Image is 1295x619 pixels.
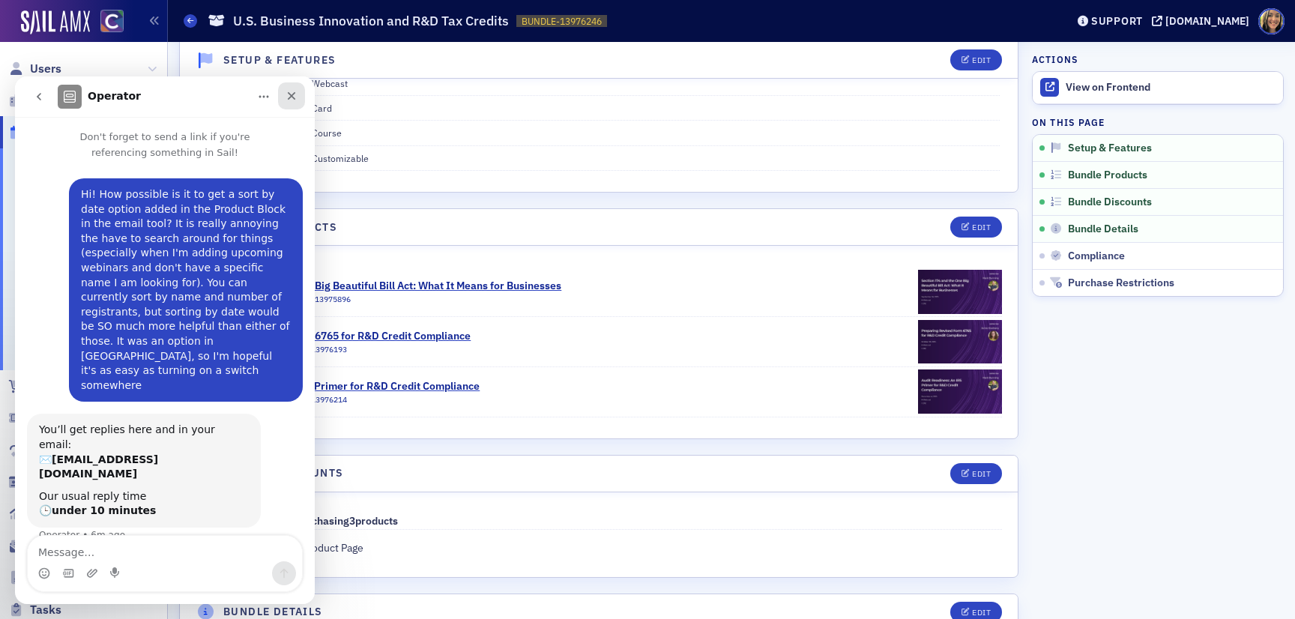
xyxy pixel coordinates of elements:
[1032,52,1078,66] h4: Actions
[12,337,288,484] div: Operator says…
[1258,8,1285,34] span: Profile
[54,102,288,325] div: Hi! How possible is it to get a sort by date option added in the Product Block in the email tool?...
[289,344,347,356] div: EVT-13976193
[196,328,471,344] div: Preparing Revised Form 6765 for R&D Credit Compliance
[522,15,602,28] span: BUNDLE-13976246
[37,428,141,440] b: under 10 minutes
[71,491,83,503] button: Upload attachment
[293,294,351,306] div: EVT-13975896
[24,346,234,405] div: You’ll get replies here and in your email: ✉️
[972,56,991,64] div: Edit
[24,454,110,463] div: Operator • 6m ago
[972,223,991,232] div: Edit
[30,602,61,618] span: Tasks
[196,540,1002,556] div: Showing Discounts on Product Page
[24,413,234,442] div: Our usual reply time 🕒
[233,12,509,30] h1: U.S. Business Innovation and R&D Tax Credits
[1165,14,1249,28] div: [DOMAIN_NAME]
[1068,169,1147,182] span: Bundle Products
[23,491,35,503] button: Emoji picker
[312,102,332,114] span: Card
[66,111,276,316] div: Hi! How possible is it to get a sort by date option added in the Product Block in the email tool?...
[1033,72,1283,103] a: View on Frontend
[12,337,246,451] div: You’ll get replies here and in your email:✉️[EMAIL_ADDRESS][DOMAIN_NAME]Our usual reply time🕒unde...
[196,317,1002,366] a: Preparing Revised Form 6765 for R&D Credit Compliance[DATE] 8:30 AMOnlineEVT-13976193
[196,267,1002,316] a: Section 174 and the One Big Beautiful Bill Act: What It Means for Businesses[DATE] 12:00 PMOnline...
[8,442,104,459] a: Subscriptions
[1032,115,1284,129] h4: On this page
[257,485,281,509] button: Send a message…
[972,609,991,617] div: Edit
[8,124,130,141] a: Events & Products
[312,77,348,89] span: Webcast
[950,217,1002,238] button: Edit
[950,463,1002,484] button: Edit
[1068,142,1152,155] span: Setup & Features
[1152,16,1255,26] button: [DOMAIN_NAME]
[8,61,61,77] a: Users
[8,570,73,586] a: Content
[196,513,1002,529] p: 10 % discount when purchasing 3 products
[100,10,124,33] img: SailAMX
[289,394,347,406] div: EVT-13976214
[24,377,143,404] b: [EMAIL_ADDRESS][DOMAIN_NAME]
[8,506,73,522] a: Reports
[1091,14,1143,28] div: Support
[8,378,67,394] a: Orders
[8,92,106,109] a: Organizations
[8,602,61,618] a: Tasks
[47,491,59,503] button: Gif picker
[30,61,61,77] span: Users
[196,278,561,294] div: Section 174 and the One Big Beautiful Bill Act: What It Means for Businesses
[90,10,124,35] a: View Homepage
[1068,277,1174,290] span: Purchase Restrictions
[972,470,991,478] div: Edit
[8,538,119,555] a: Email Marketing
[95,491,107,503] button: Start recording
[13,459,287,485] textarea: Message…
[8,410,103,426] a: Registrations
[223,52,336,68] h4: Setup & Features
[8,474,103,490] a: Memberships
[21,10,90,34] img: SailAMX
[1068,223,1138,236] span: Bundle Details
[1068,250,1125,263] span: Compliance
[196,367,1002,417] a: Audit Readiness: An IRS Primer for R&D Credit Compliance[DATE] 8:30 AMOnlineEVT-13976214
[196,378,480,394] div: Audit Readiness: An IRS Primer for R&D Credit Compliance
[312,121,1000,145] dd: Course
[312,146,1000,170] dd: Customizable
[1066,81,1276,94] div: View on Frontend
[1068,196,1152,209] span: Bundle Discounts
[950,49,1002,70] button: Edit
[15,76,315,604] iframe: Intercom live chat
